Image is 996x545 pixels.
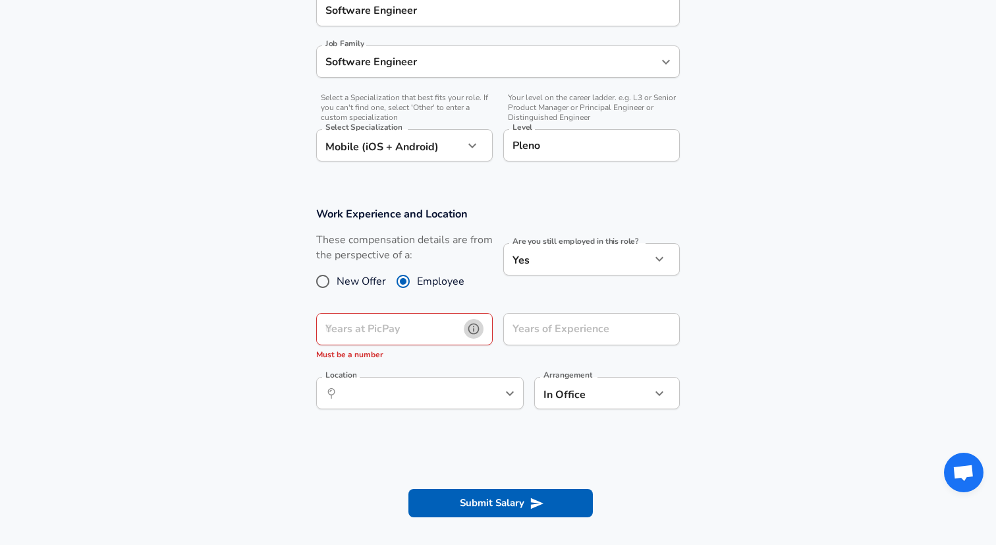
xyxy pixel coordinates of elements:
[408,489,593,517] button: Submit Salary
[512,123,532,131] label: Level
[316,349,383,360] span: Must be a number
[509,135,674,156] input: L3
[316,233,493,263] label: These compensation details are from the perspective of a:
[316,129,464,161] div: Mobile (iOS + Android)
[944,453,983,492] div: Bate-papo aberto
[316,93,493,123] span: Select a Specialization that best fits your role. If you can't find one, select 'Other' to enter ...
[543,371,592,379] label: Arrangement
[316,313,464,345] input: 0
[417,273,464,289] span: Employee
[325,123,402,131] label: Select Specialization
[316,206,680,221] h3: Work Experience and Location
[503,313,651,345] input: 7
[503,93,680,123] span: Your level on the career ladder. e.g. L3 or Senior Product Manager or Principal Engineer or Disti...
[464,319,484,339] button: help
[337,273,386,289] span: New Offer
[657,53,675,71] button: Open
[534,377,631,409] div: In Office
[512,237,638,245] label: Are you still employed in this role?
[503,243,651,275] div: Yes
[501,384,519,403] button: Open
[325,371,356,379] label: Location
[322,51,654,72] input: Software Engineer
[325,40,364,47] label: Job Family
